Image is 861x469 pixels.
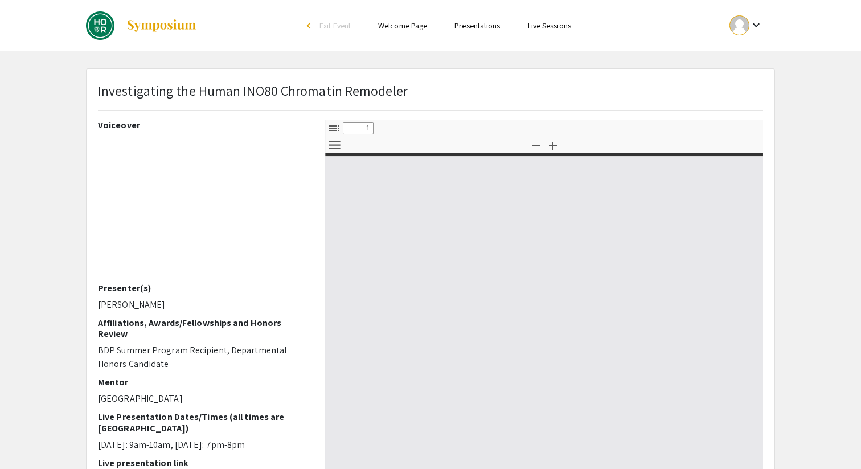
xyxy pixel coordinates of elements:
p: BDP Summer Program Recipient, Departmental Honors Candidate [98,344,308,371]
button: Zoom In [543,137,563,153]
p: [PERSON_NAME] [98,298,308,312]
h2: Voiceover [98,120,308,130]
button: Tools [325,137,344,153]
a: DREAMS: Fall 2024 [86,11,197,40]
span: Investigating the Human INO80 Chromatin Remodeler [98,81,408,100]
h2: Live presentation link [98,458,308,468]
h2: Mentor [98,377,308,388]
div: arrow_back_ios [307,22,314,29]
img: Symposium by ForagerOne [126,19,197,32]
h2: Presenter(s) [98,283,308,293]
iframe: DREAMS reflection [98,135,308,283]
h2: Affiliations, Awards/Fellowships and Honors Review [98,317,308,339]
p: [DATE]: 9am-10am, [DATE]: 7pm-8pm [98,438,308,452]
h2: Live Presentation Dates/Times (all times are [GEOGRAPHIC_DATA]) [98,411,308,433]
a: Welcome Page [378,21,427,31]
button: Zoom Out [526,137,546,153]
p: [GEOGRAPHIC_DATA] [98,392,308,406]
button: Toggle Sidebar [325,120,344,136]
button: Expand account dropdown [717,13,775,38]
a: Presentations [454,21,500,31]
img: DREAMS: Fall 2024 [86,11,114,40]
input: Page [343,122,374,134]
mat-icon: Expand account dropdown [749,18,763,32]
span: Exit Event [319,21,351,31]
iframe: Chat [9,418,48,460]
a: Live Sessions [528,21,571,31]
